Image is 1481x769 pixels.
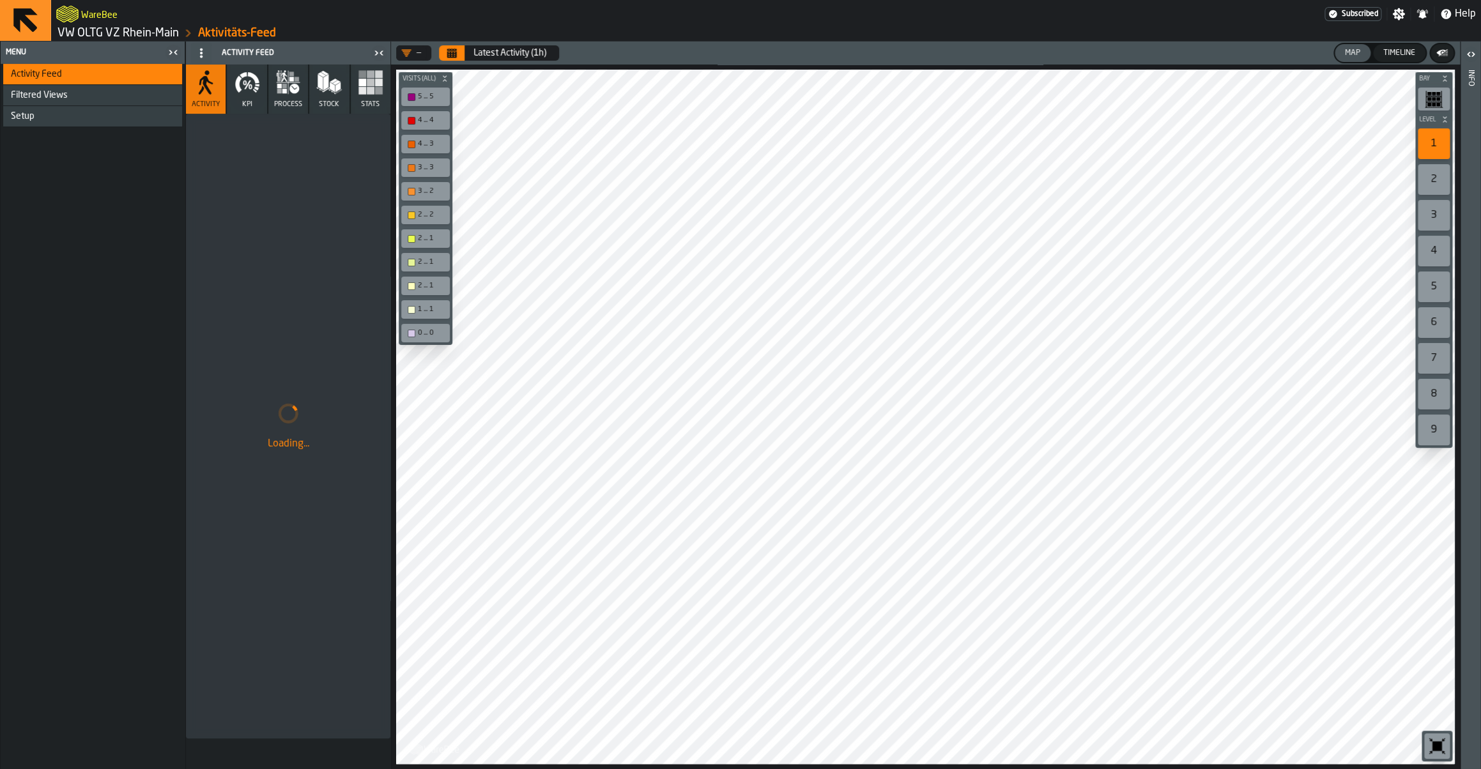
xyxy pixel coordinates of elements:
[1455,6,1476,22] span: Help
[56,26,766,41] nav: Breadcrumb
[404,208,447,222] div: 2 ... 2
[274,100,302,109] span: process
[1427,736,1447,756] svg: Reset zoom and position
[1418,379,1450,409] div: 8
[1418,164,1450,195] div: 2
[404,279,447,293] div: 2 ... 1
[1418,128,1450,159] div: 1
[1418,236,1450,266] div: 4
[1462,44,1480,67] label: button-toggle-Open
[466,40,554,66] button: Select date range
[1415,126,1452,162] div: button-toolbar-undefined
[1422,731,1452,761] div: button-toolbar-undefined
[1378,49,1420,57] div: Timeline
[404,255,447,269] div: 2 ... 1
[81,8,118,20] h2: Sub Title
[404,185,447,198] div: 3 ... 2
[1373,44,1425,62] button: button-Timeline
[3,48,164,57] div: Menu
[399,72,452,85] button: button-
[1415,162,1452,197] div: button-toolbar-undefined
[399,736,471,761] a: logo-header
[242,100,252,109] span: KPI
[11,90,68,100] span: Filtered Views
[418,93,446,101] div: 5 ... 5
[3,85,182,106] li: menu Filtered Views
[401,48,421,58] div: DropdownMenuValue-
[1415,340,1452,376] div: button-toolbar-undefined
[400,75,438,82] span: Visits (All)
[1416,75,1438,82] span: Bay
[1415,72,1452,85] button: button-
[58,26,179,40] a: link-to-/wh/i/44979e6c-6f66-405e-9874-c1e29f02a54a/simulations
[361,100,380,109] span: Stats
[439,45,559,61] div: Select date range
[1415,305,1452,340] div: button-toolbar-undefined
[11,111,35,121] span: Setup
[418,164,446,172] div: 3 ... 3
[418,305,446,314] div: 1 ... 1
[1415,269,1452,305] div: button-toolbar-undefined
[418,187,446,195] div: 3 ... 2
[319,100,339,109] span: Stock
[3,106,182,127] li: menu Setup
[404,326,447,340] div: 0 ... 0
[1415,233,1452,269] div: button-toolbar-undefined
[1340,49,1365,57] div: Map
[1461,42,1480,769] header: Info
[399,85,452,109] div: button-toolbar-undefined
[1418,200,1450,231] div: 3
[418,329,446,337] div: 0 ... 0
[404,90,447,103] div: 5 ... 5
[1415,376,1452,412] div: button-toolbar-undefined
[399,156,452,179] div: button-toolbar-undefined
[404,303,447,316] div: 1 ... 1
[399,203,452,227] div: button-toolbar-undefined
[404,232,447,245] div: 2 ... 1
[11,69,62,79] span: Activity Feed
[1418,415,1450,445] div: 9
[192,100,220,109] span: Activity
[1324,7,1381,21] div: Menu Subscription
[196,436,380,452] div: Loading...
[1418,343,1450,374] div: 7
[399,321,452,345] div: button-toolbar-undefined
[370,45,388,61] label: button-toggle-Close me
[418,282,446,290] div: 2 ... 1
[396,45,431,61] div: DropdownMenuValue-
[399,132,452,156] div: button-toolbar-undefined
[418,234,446,243] div: 2 ... 1
[1434,6,1481,22] label: button-toggle-Help
[198,26,276,40] a: link-to-/wh/i/44979e6c-6f66-405e-9874-c1e29f02a54a/feed/cb2375cd-a213-45f6-a9a8-871f1953d9f6
[1415,113,1452,126] button: button-
[188,43,370,63] div: Activity Feed
[473,48,546,58] div: Latest Activity (1h)
[418,116,446,125] div: 4 ... 4
[404,137,447,151] div: 4 ... 3
[1342,10,1378,19] span: Subscribed
[1387,8,1410,20] label: button-toggle-Settings
[3,64,182,85] li: menu Activity Feed
[399,274,452,298] div: button-toolbar-undefined
[1,42,185,64] header: Menu
[56,3,79,26] a: logo-header
[1411,8,1434,20] label: button-toggle-Notifications
[404,161,447,174] div: 3 ... 3
[399,250,452,274] div: button-toolbar-undefined
[1466,67,1475,766] div: Info
[1415,412,1452,448] div: button-toolbar-undefined
[1324,7,1381,21] a: link-to-/wh/i/44979e6c-6f66-405e-9874-c1e29f02a54a/settings/billing
[399,179,452,203] div: button-toolbar-undefined
[404,114,447,127] div: 4 ... 4
[1418,307,1450,338] div: 6
[399,298,452,321] div: button-toolbar-undefined
[439,45,464,61] button: Select date range Select date range
[399,109,452,132] div: button-toolbar-undefined
[1418,271,1450,302] div: 5
[1415,197,1452,233] div: button-toolbar-undefined
[164,45,182,60] label: button-toggle-Close me
[1416,116,1438,123] span: Level
[1415,85,1452,113] div: button-toolbar-undefined
[1335,44,1370,62] button: button-Map
[399,227,452,250] div: button-toolbar-undefined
